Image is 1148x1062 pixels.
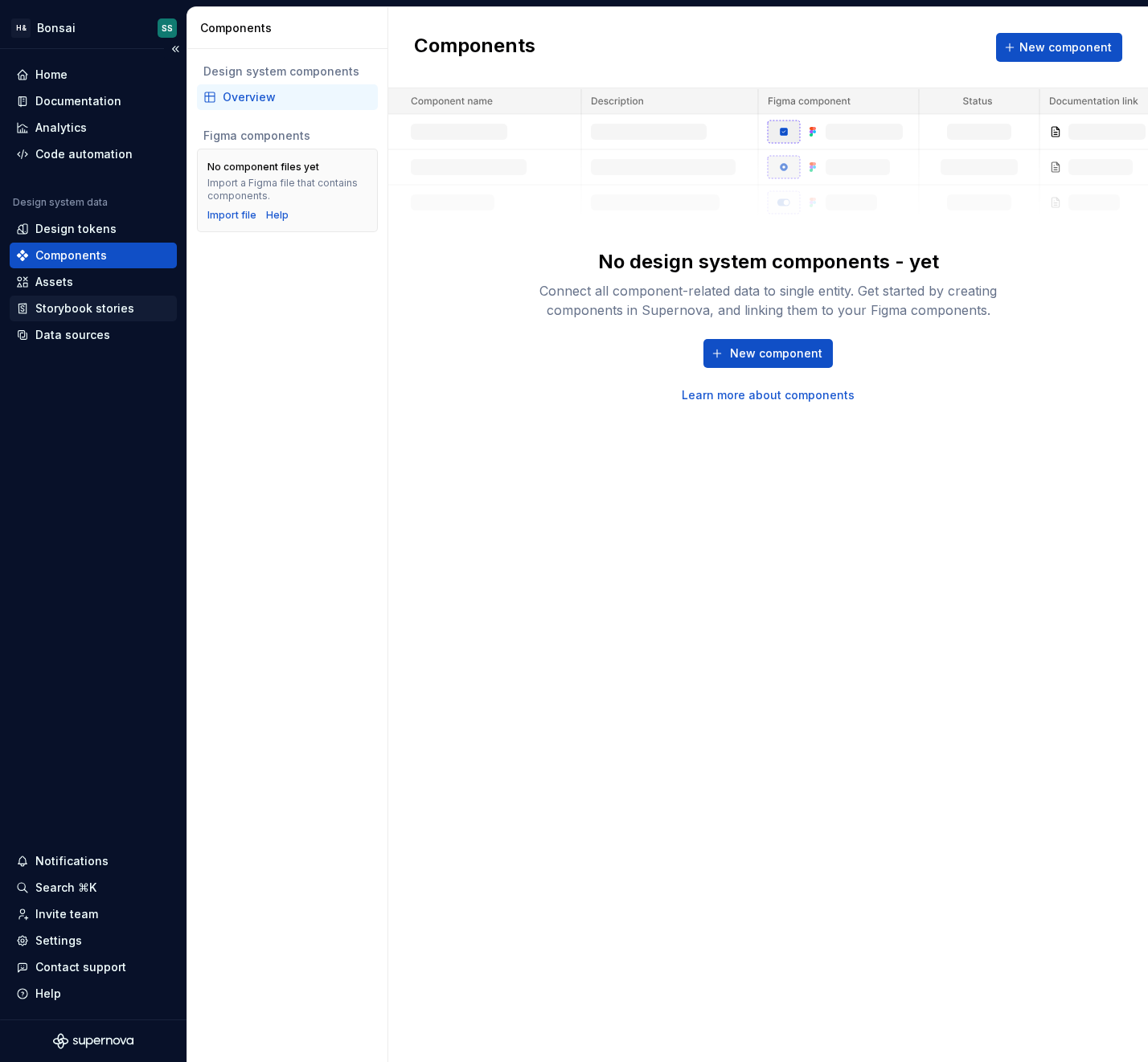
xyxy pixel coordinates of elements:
[10,296,177,321] a: Storybook stories
[35,880,96,896] div: Search ⌘K
[10,954,177,980] button: Contact support
[203,63,371,80] div: Design system components
[10,928,177,954] a: Settings
[3,10,183,45] button: H&BonsaiSS
[197,84,378,110] a: Overview
[10,848,177,874] button: Notifications
[162,22,173,35] div: SS
[35,67,68,83] div: Home
[53,1033,133,1049] svg: Supernova Logo
[35,986,61,1002] div: Help
[10,141,177,167] a: Code automation
[10,322,177,348] a: Data sources
[35,120,87,136] div: Analytics
[35,93,121,109] div: Documentation
[10,981,177,1007] button: Help
[682,387,855,403] a: Learn more about components
[10,269,177,295] a: Assets
[35,221,117,237] div: Design tokens
[1019,39,1112,55] span: New component
[996,33,1122,62] button: New component
[10,243,177,268] a: Components
[223,89,371,105] div: Overview
[35,247,107,263] div: Components
[203,128,371,144] div: Figma components
[730,345,822,361] span: New component
[703,339,833,368] button: New component
[35,300,134,317] div: Storybook stories
[35,959,126,975] div: Contact support
[414,33,535,62] h2: Components
[164,38,187,60] button: Collapse sidebar
[35,274,73,290] div: Assets
[35,327,110,343] div: Data sources
[10,875,177,901] button: Search ⌘K
[598,249,939,275] div: No design system components - yet
[13,196,108,209] div: Design system data
[10,62,177,88] a: Home
[207,161,319,174] div: No component files yet
[511,281,1026,320] div: Connect all component-related data to single entity. Get started by creating components in Supern...
[200,20,381,36] div: Components
[35,146,133,162] div: Code automation
[10,216,177,242] a: Design tokens
[35,933,82,949] div: Settings
[266,209,289,222] a: Help
[11,18,31,38] div: H&
[35,906,98,922] div: Invite team
[10,115,177,141] a: Analytics
[10,88,177,114] a: Documentation
[37,20,76,36] div: Bonsai
[207,209,256,222] button: Import file
[10,901,177,927] a: Invite team
[207,177,367,202] div: Import a Figma file that contains components.
[35,853,109,869] div: Notifications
